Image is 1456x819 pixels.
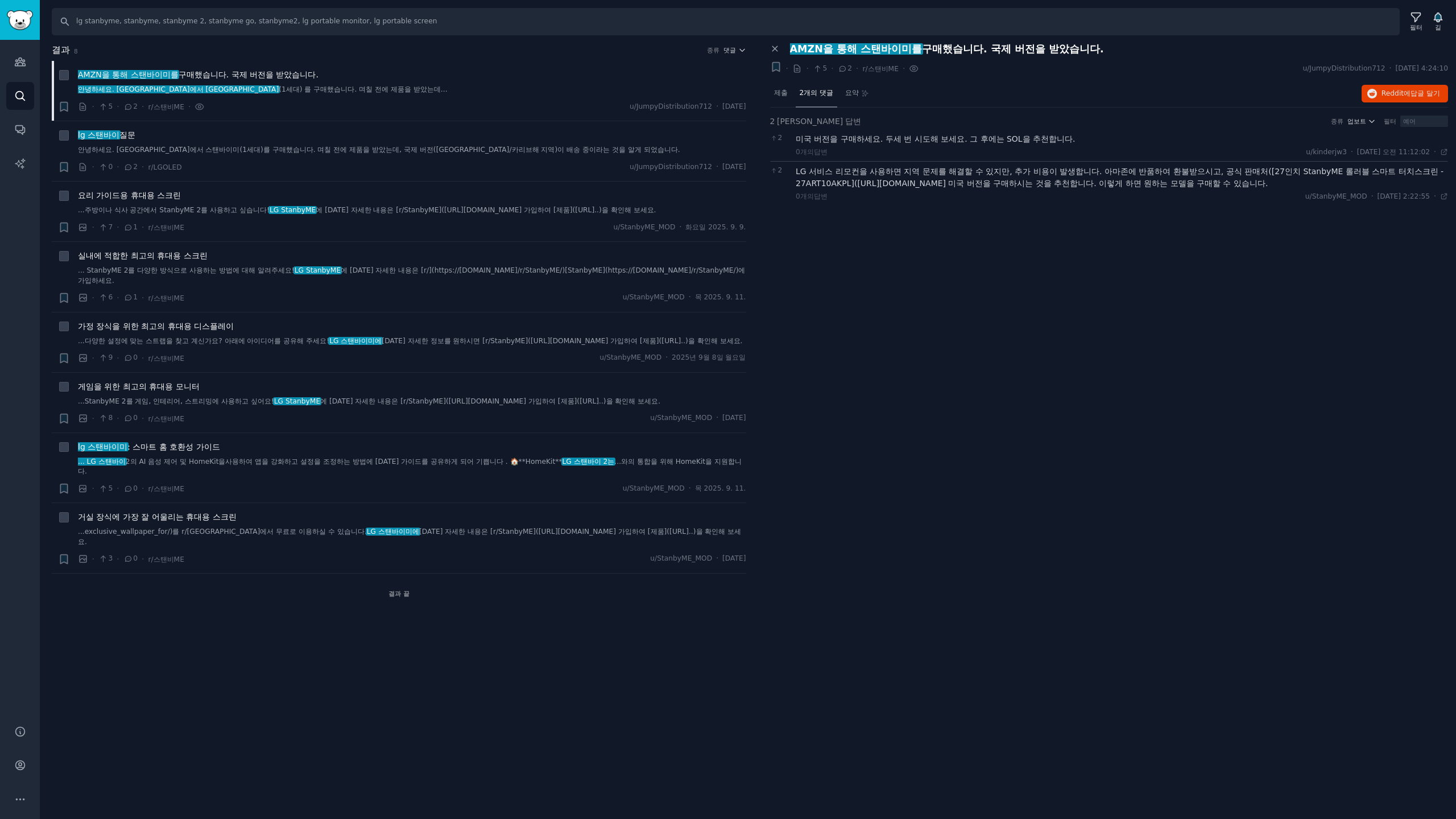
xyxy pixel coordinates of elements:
[270,206,316,214] font: LG StanbyME
[148,555,184,563] font: r/스탠비ME
[630,163,712,171] font: u/JumpyDistribution712
[786,64,788,73] font: ·
[78,381,200,393] a: 게임을 위한 최고의 휴대용 모니터
[1302,64,1385,72] font: u/JumpyDistribution712
[279,85,354,93] font: (1세대) 를 구매했습니다
[685,223,746,231] font: 화요일 2025. 9. 9.
[1351,148,1353,156] font: ·
[78,528,367,536] font: ...exclusive_wallpaper_for/)를 r/[GEOGRAPHIC_DATA]에서 무료로 이용하실 수 있습니다.
[78,70,179,79] font: AMZN을 통해 스탠바이미를
[716,163,718,171] font: ·
[78,205,746,216] a: ...주방이나 식사 공간에서 StanbyME 2를 사용하고 싶습니다!LG StanbyME에 [DATE] 자세한 내용은 [r/StanbyME]([URL][DOMAIN_NAME]...
[78,511,237,523] a: 거실 장식에 가장 잘 어울리는 휴대용 스크린
[78,266,745,285] font: 에 [DATE] 자세한 내용은 [r/](https://[DOMAIN_NAME]/r/StanbyME/)[StanbyME](https://[DOMAIN_NAME]/r/Stanby...
[148,355,184,363] font: r/스탠비ME
[142,223,144,232] font: ·
[672,353,746,361] font: 2025년 9월 8일 월요일
[126,458,226,466] font: 2의 AI 음성 제어 및 HomeKit을
[1381,89,1410,97] font: Reddit에
[778,134,783,142] font: 2
[78,250,208,262] a: 실내에 적합한 최고의 휴대용 스크린
[142,484,144,493] font: ·
[78,251,208,260] font: 실내에 적합한 최고의 휴대용 스크린
[1434,192,1436,200] font: ·
[78,336,746,347] a: ...다양한 설정에 맞는 스트랩을 찾고 계신가요? 아래에 아이디어를 공유해 주세요!LG 스탠바이미에[DATE] 자세한 정보를 원하시면 [r/StanbyME]([URL][DOM...
[78,397,746,407] a: ...StanbyME 2를 게임, 인테리어, 스트리밍에 사용하고 싶어요!LG StanbyME에 [DATE] 자세한 내용은 [r/StanbyME]([URL][DOMAIN_NAM...
[142,353,144,363] font: ·
[78,266,746,286] a: ... StanbyME 2를 다양한 방식으로 사용하는 방법에 대해 알려주세요!LG StanbyME에 [DATE] 자세한 내용은 [r/](https://[DOMAIN_NAME]...
[108,163,113,171] font: 0
[689,293,691,301] font: ·
[92,223,94,232] font: ·
[778,166,783,174] font: 2
[226,70,318,79] font: . 국제 버전을 받았습니다.
[1362,85,1448,103] button: Reddit에답글 달기
[903,64,905,73] font: ·
[695,484,746,492] font: 목 2025. 9. 11.
[148,415,184,423] font: r/스탠비ME
[1347,118,1366,125] font: 업보트
[133,554,138,562] font: 0
[78,512,237,521] font: 거실 장식에 가장 잘 어울리는 휴대용 스크린
[7,10,33,30] img: GummySearch 로고
[133,293,138,301] font: 1
[92,162,94,171] font: ·
[1331,118,1343,125] font: 종류
[92,414,94,423] font: ·
[52,8,1400,35] input: 검색 키워드
[108,293,113,301] font: 6
[354,85,447,93] font: . 며칠 전에 제품을 받았는데...
[78,382,200,391] font: 게임을 위한 최고의 휴대용 모니터
[133,102,138,110] font: 2
[92,102,94,111] font: ·
[1347,117,1376,125] button: 업보트
[1400,116,1448,127] input: 예어
[127,442,220,451] font: : 스마트 홈 호환성 가이드
[800,89,834,97] font: 2개의 댓글
[1371,192,1374,200] font: ·
[1306,148,1347,156] font: u/kinderjw3
[78,206,270,214] font: ...주방이나 식사 공간에서 StanbyME 2를 사용하고 싶습니다!
[630,102,712,110] font: u/JumpyDistribution712
[142,414,144,423] font: ·
[1435,24,1441,31] font: 길
[108,414,113,422] font: 8
[78,337,329,345] font: ...다양한 설정에 맞는 스트랩을 찾고 계신가요? 아래에 아이디어를 공유해 주세요!
[707,47,719,53] font: 종류
[320,397,660,405] font: 에 [DATE] 자세한 내용은 [r/StanbyME]([URL][DOMAIN_NAME] 가입하여 [제품]([URL]..)을 확인해 보세요.
[78,85,279,93] font: 안녕하세요. [GEOGRAPHIC_DATA]에서 [GEOGRAPHIC_DATA]
[777,117,843,126] font: [PERSON_NAME]
[614,223,676,231] font: u/StanbyME_MOD
[133,484,138,492] font: 0
[108,102,113,110] font: 5
[148,163,181,171] font: r/LGOLED
[117,414,119,423] font: ·
[856,64,858,73] font: ·
[562,458,614,466] font: LG 스탠바이 2는
[74,48,78,55] font: 8
[78,528,741,546] font: [DATE] 자세한 내용은 [r/StanbyME]([URL][DOMAIN_NAME] 가입하여 [제품]([URL]..)을 확인해 보세요.
[117,102,119,111] font: ·
[78,320,234,332] a: 가정 장식을 위한 최고의 휴대용 디스플레이
[679,223,681,231] font: ·
[148,294,184,302] font: r/스탠비ME
[52,44,70,55] font: 결과
[133,163,138,171] font: 2
[623,293,685,301] font: u/StanbyME_MOD
[723,47,736,53] font: 댓글
[1357,148,1430,156] font: [DATE] 오전 11:12:02
[790,43,922,55] font: AMZN을 통해 스탠바이미를
[117,293,119,302] font: ·
[689,484,691,492] font: ·
[695,293,746,301] font: 목 2025. 9. 11.
[92,484,94,493] font: ·
[983,43,1104,55] font: . 국제 버전을 받았습니다.
[1305,192,1367,200] font: u/StanbyME_MOD
[78,322,234,331] font: 가정 장식을 위한 최고의 휴대용 디스플레이
[650,554,712,562] font: u/StanbyME_MOD
[78,69,318,81] a: AMZN을 통해 스탠바이미를구매했습니다. 국제 버전을 받았습니다.
[716,102,718,110] font: ·
[316,206,656,214] font: 에 [DATE] 자세한 내용은 [r/StanbyME]([URL][DOMAIN_NAME] 가입하여 [제품]([URL]..)을 확인해 보세요.
[822,64,827,72] font: 5
[78,441,220,453] a: lg 스탠바이미: 스마트 홈 호환성 가이드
